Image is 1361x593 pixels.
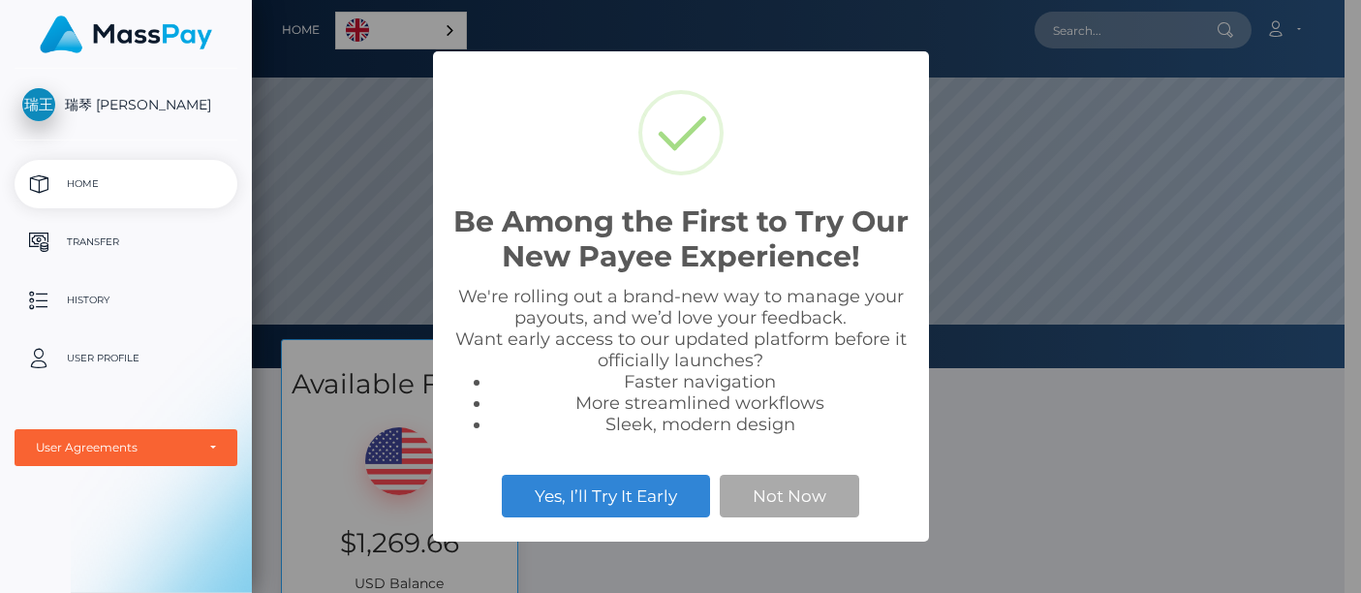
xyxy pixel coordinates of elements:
li: More streamlined workflows [491,392,910,414]
button: Not Now [720,475,859,517]
h2: Be Among the First to Try Our New Payee Experience! [452,204,910,274]
div: User Agreements [36,440,195,455]
p: History [22,286,230,315]
p: User Profile [22,344,230,373]
img: MassPay [40,16,212,53]
div: We're rolling out a brand-new way to manage your payouts, and we’d love your feedback. Want early... [452,286,910,435]
span: 瑞琴 [PERSON_NAME] [15,96,237,113]
button: Yes, I’ll Try It Early [502,475,710,517]
button: User Agreements [15,429,237,466]
li: Sleek, modern design [491,414,910,435]
li: Faster navigation [491,371,910,392]
p: Transfer [22,228,230,257]
p: Home [22,170,230,199]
